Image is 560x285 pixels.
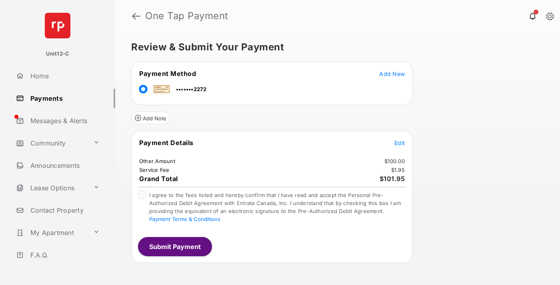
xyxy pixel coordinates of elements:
[13,201,115,220] a: Contact Property
[131,42,538,52] h5: Review & Submit Your Payment
[13,245,115,265] a: F.A.Q.
[13,66,115,86] a: Home
[139,175,178,183] span: Grand Total
[13,223,90,242] a: My Apartment
[149,192,401,222] span: I agree to the fees listed and hereby confirm that I have read and accept the Personal Pre-Author...
[13,111,115,130] a: Messages & Alerts
[13,134,90,153] a: Community
[394,139,405,147] button: Edit
[139,70,196,78] span: Payment Method
[394,140,405,146] span: Edit
[384,157,405,165] td: $100.00
[46,50,70,58] p: Unit12-C
[13,156,115,175] a: Announcements
[380,175,405,183] span: $101.95
[139,139,194,147] span: Payment Details
[139,157,176,165] td: Other Amount
[391,166,405,173] td: $1.95
[13,178,90,197] a: Lease Options
[138,237,212,256] button: Submit Payment
[379,70,405,78] button: Add New
[145,11,228,21] strong: One Tap Payment
[45,13,70,38] img: svg+xml;base64,PHN2ZyB4bWxucz0iaHR0cDovL3d3dy53My5vcmcvMjAwMC9zdmciIHdpZHRoPSI2NCIgaGVpZ2h0PSI2NC...
[139,166,170,173] td: Service Fee
[379,70,405,77] span: Add New
[131,112,170,124] button: Add Note
[13,89,115,108] a: Payments
[176,86,207,92] span: •••••••2272
[149,216,220,222] button: I agree to the fees listed and hereby confirm that I have read and accept the Personal Pre-Author...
